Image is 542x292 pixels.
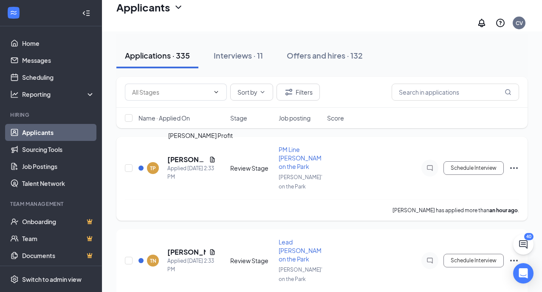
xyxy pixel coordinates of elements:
[287,50,363,61] div: Offers and hires · 132
[22,275,82,284] div: Switch to admin view
[513,263,534,284] div: Open Intercom Messenger
[22,158,95,175] a: Job Postings
[279,174,325,190] span: [PERSON_NAME]'s on the Park
[150,165,156,172] div: TP
[279,267,325,282] span: [PERSON_NAME]'s on the Park
[209,249,216,255] svg: Document
[9,8,18,17] svg: WorkstreamLogo
[132,87,209,97] input: All Stages
[284,87,294,97] svg: Filter
[22,175,95,192] a: Talent Network
[513,234,534,255] button: ChatActive
[10,90,19,98] svg: Analysis
[10,200,93,208] div: Team Management
[168,131,233,140] div: [PERSON_NAME] Profit
[425,165,435,171] svg: ChatInactive
[22,264,95,281] a: SurveysCrown
[22,69,95,86] a: Scheduling
[425,257,435,264] svg: ChatInactive
[518,239,528,250] svg: ChatActive
[524,233,534,240] div: 40
[22,35,95,52] a: Home
[495,18,505,28] svg: QuestionInfo
[279,238,327,263] span: Lead [PERSON_NAME] on the Park
[209,156,216,163] svg: Document
[230,164,274,172] div: Review Stage
[213,89,220,95] svg: ChevronDown
[516,20,523,27] div: CV
[505,89,511,95] svg: MagnifyingGlass
[22,124,95,141] a: Applicants
[10,111,93,118] div: Hiring
[214,50,263,61] div: Interviews · 11
[230,114,247,122] span: Stage
[237,89,257,95] span: Sort by
[489,207,518,213] b: an hour ago
[82,9,90,17] svg: Collapse
[443,161,504,175] button: Schedule Interview
[509,255,519,266] svg: Ellipses
[230,256,274,265] div: Review Stage
[167,257,216,274] div: Applied [DATE] 2:33 PM
[230,84,273,101] button: Sort byChevronDown
[22,141,95,158] a: Sourcing Tools
[22,247,95,264] a: DocumentsCrown
[279,114,311,122] span: Job posting
[22,52,95,69] a: Messages
[443,254,504,267] button: Schedule Interview
[167,164,216,181] div: Applied [DATE] 2:33 PM
[392,84,519,101] input: Search in applications
[392,207,519,214] p: [PERSON_NAME] has applied more than .
[10,275,19,284] svg: Settings
[279,146,327,170] span: PM Line [PERSON_NAME] on the Park
[327,114,344,122] span: Score
[277,84,320,101] button: Filter Filters
[22,213,95,230] a: OnboardingCrown
[173,2,183,12] svg: ChevronDown
[509,163,519,173] svg: Ellipses
[150,257,156,264] div: TN
[167,155,206,164] h5: [PERSON_NAME] Profit
[22,230,95,247] a: TeamCrown
[22,90,95,98] div: Reporting
[125,50,190,61] div: Applications · 335
[138,114,190,122] span: Name · Applied On
[259,89,266,95] svg: ChevronDown
[477,18,487,28] svg: Notifications
[167,247,206,257] h5: [PERSON_NAME]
